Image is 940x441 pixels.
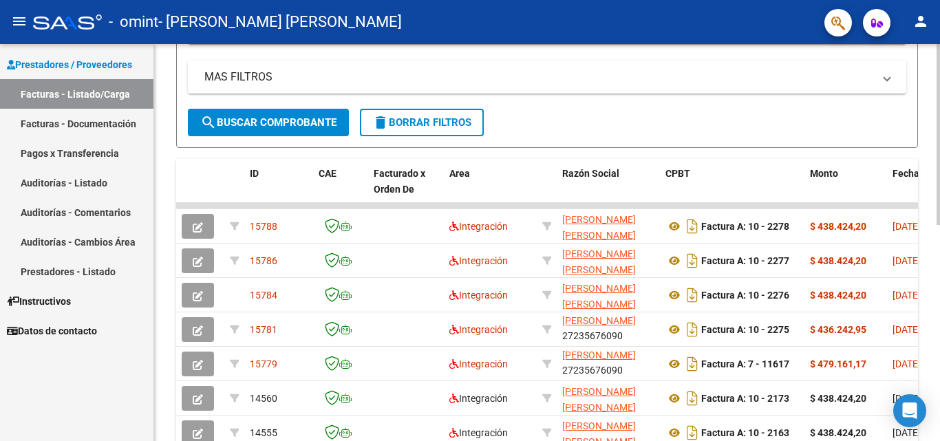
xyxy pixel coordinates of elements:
span: Integración [449,393,508,404]
span: Integración [449,290,508,301]
datatable-header-cell: Monto [804,159,887,219]
i: Descargar documento [683,319,701,341]
span: - [PERSON_NAME] [PERSON_NAME] [158,7,402,37]
mat-expansion-panel-header: MAS FILTROS [188,61,906,94]
i: Descargar documento [683,215,701,237]
i: Descargar documento [683,387,701,409]
strong: $ 438.424,20 [810,221,866,232]
span: Integración [449,324,508,335]
span: Borrar Filtros [372,116,471,129]
div: 27235676090 [562,315,654,344]
span: Area [449,168,470,179]
span: [PERSON_NAME] [PERSON_NAME] [562,248,636,275]
strong: Factura A: 10 - 2276 [701,290,789,301]
mat-panel-title: MAS FILTROS [204,69,873,85]
div: 27235676090 [562,212,654,241]
span: [DATE] [893,427,921,438]
mat-icon: search [200,114,217,131]
span: Instructivos [7,294,71,309]
i: Descargar documento [683,250,701,272]
datatable-header-cell: Facturado x Orden De [368,159,444,219]
span: [DATE] [893,290,921,301]
datatable-header-cell: Area [444,159,537,219]
span: [PERSON_NAME] [PERSON_NAME] [562,386,636,413]
datatable-header-cell: ID [244,159,313,219]
span: [DATE] [893,324,921,335]
strong: $ 438.424,20 [810,393,866,404]
div: 27235676090 [562,246,654,275]
span: CAE [319,168,337,179]
i: Descargar documento [683,353,701,375]
span: [DATE] [893,221,921,232]
datatable-header-cell: CPBT [660,159,804,219]
mat-icon: delete [372,114,389,131]
strong: $ 438.424,20 [810,290,866,301]
span: 15781 [250,324,277,335]
span: Buscar Comprobante [200,116,337,129]
span: Razón Social [562,168,619,179]
span: [DATE] [893,358,921,369]
span: Integración [449,427,508,438]
span: [PERSON_NAME] [PERSON_NAME] [562,283,636,310]
span: Monto [810,168,838,179]
strong: $ 479.161,17 [810,358,866,369]
div: Open Intercom Messenger [893,394,926,427]
span: 15786 [250,255,277,266]
strong: Factura A: 10 - 2278 [701,221,789,232]
span: 15788 [250,221,277,232]
span: Prestadores / Proveedores [7,57,132,72]
strong: Factura A: 10 - 2173 [701,393,789,404]
span: 15779 [250,358,277,369]
span: CPBT [665,168,690,179]
span: 15784 [250,290,277,301]
strong: Factura A: 10 - 2275 [701,324,789,335]
strong: Factura A: 7 - 11617 [701,358,789,369]
span: 14560 [250,393,277,404]
span: ID [250,168,259,179]
strong: Factura A: 10 - 2277 [701,255,789,266]
mat-icon: person [912,13,929,30]
div: 27235676090 [562,281,654,310]
strong: $ 438.424,20 [810,427,866,438]
span: [DATE] [893,393,921,404]
span: Facturado x Orden De [374,168,425,195]
button: Borrar Filtros [360,109,484,136]
span: Datos de contacto [7,323,97,338]
span: Integración [449,255,508,266]
span: - omint [109,7,158,37]
span: 14555 [250,427,277,438]
span: Integración [449,358,508,369]
i: Descargar documento [683,284,701,306]
datatable-header-cell: CAE [313,159,368,219]
strong: $ 436.242,95 [810,324,866,335]
button: Buscar Comprobante [188,109,349,136]
div: 27235676090 [562,349,654,378]
mat-icon: menu [11,13,28,30]
strong: Factura A: 10 - 2163 [701,427,789,438]
div: 27235676090 [562,384,654,413]
datatable-header-cell: Razón Social [557,159,660,219]
strong: $ 438.424,20 [810,255,866,266]
span: [PERSON_NAME] [PERSON_NAME] [562,214,636,241]
span: Integración [449,221,508,232]
span: [DATE] [893,255,921,266]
